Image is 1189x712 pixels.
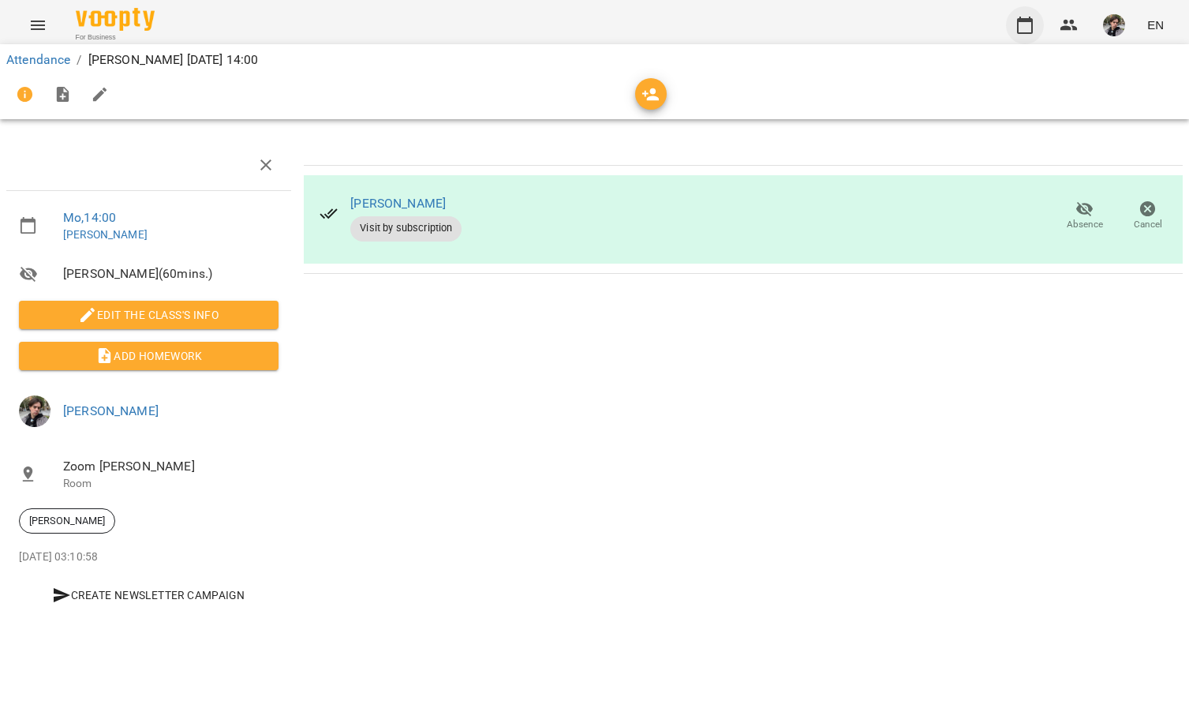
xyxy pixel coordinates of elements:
span: Absence [1067,218,1103,231]
span: Visit by subscription [350,221,462,235]
a: [PERSON_NAME] [63,228,148,241]
a: [PERSON_NAME] [63,403,159,418]
button: Add Homework [19,342,279,370]
div: [PERSON_NAME] [19,508,115,534]
button: Create Newsletter Campaign [19,581,279,609]
span: Edit the class's Info [32,305,266,324]
li: / [77,51,81,69]
span: For Business [76,32,155,43]
img: 3324ceff06b5eb3c0dd68960b867f42f.jpeg [1103,14,1125,36]
img: 3324ceff06b5eb3c0dd68960b867f42f.jpeg [19,395,50,427]
a: [PERSON_NAME] [350,196,446,211]
a: Mo , 14:00 [63,210,116,225]
span: Add Homework [32,347,266,365]
button: EN [1141,10,1170,39]
button: Absence [1053,194,1116,238]
a: Attendance [6,52,70,67]
button: Edit the class's Info [19,301,279,329]
button: Menu [19,6,57,44]
p: [DATE] 03:10:58 [19,549,279,565]
nav: breadcrumb [6,51,1183,69]
span: Zoom [PERSON_NAME] [63,457,279,476]
img: Voopty Logo [76,8,155,31]
button: Cancel [1116,194,1180,238]
span: EN [1147,17,1164,33]
span: Cancel [1134,218,1162,231]
span: Create Newsletter Campaign [25,586,272,605]
p: [PERSON_NAME] [DATE] 14:00 [88,51,259,69]
span: [PERSON_NAME] ( 60 mins. ) [63,264,279,283]
span: [PERSON_NAME] [20,514,114,528]
p: Room [63,476,279,492]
